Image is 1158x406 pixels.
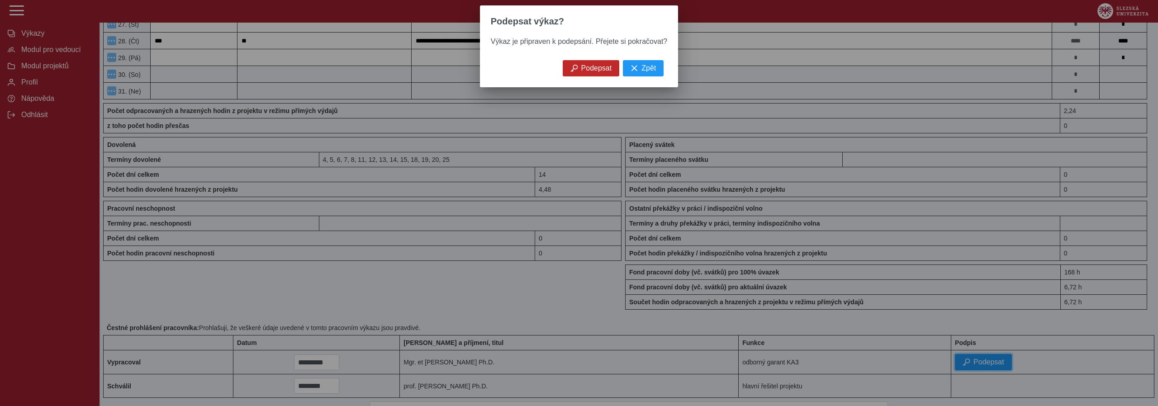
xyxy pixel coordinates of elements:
button: Zpět [623,60,664,76]
span: Výkaz je připraven k podepsání. Přejete si pokračovat? [491,38,667,45]
span: Zpět [641,64,656,72]
button: Podepsat [563,60,620,76]
span: Podepsat výkaz? [491,16,564,27]
span: Podepsat [581,64,612,72]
